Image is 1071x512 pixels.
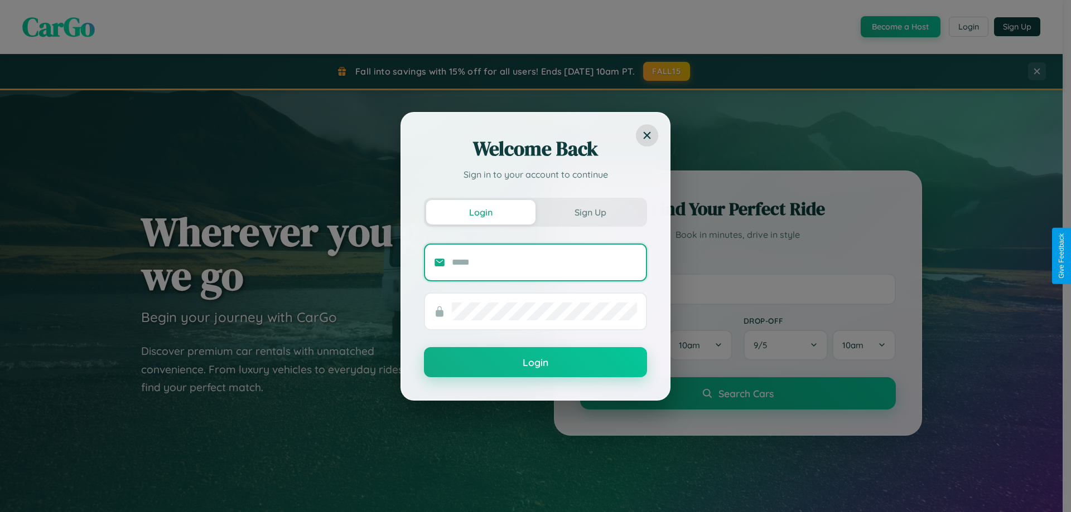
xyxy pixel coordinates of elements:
[424,347,647,377] button: Login
[424,168,647,181] p: Sign in to your account to continue
[1058,233,1065,279] div: Give Feedback
[424,135,647,162] h2: Welcome Back
[535,200,645,225] button: Sign Up
[426,200,535,225] button: Login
